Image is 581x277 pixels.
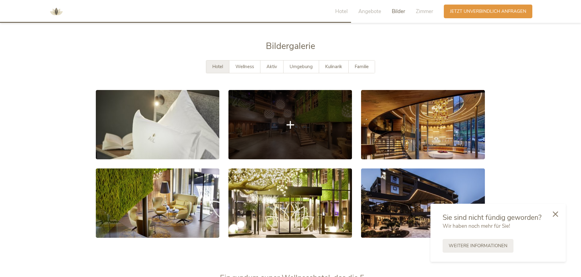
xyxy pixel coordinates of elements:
[392,8,405,15] span: Bilder
[47,2,65,21] img: AMONTI & LUNARIS Wellnessresort
[443,213,541,222] span: Sie sind nicht fündig geworden?
[266,40,315,52] span: Bildergalerie
[443,239,513,253] a: Weitere Informationen
[355,64,369,70] span: Familie
[358,8,381,15] span: Angebote
[325,64,342,70] span: Kulinarik
[443,223,510,230] span: Wir haben noch mehr für Sie!
[266,64,277,70] span: Aktiv
[335,8,348,15] span: Hotel
[450,8,526,15] span: Jetzt unverbindlich anfragen
[290,64,313,70] span: Umgebung
[212,64,223,70] span: Hotel
[235,64,254,70] span: Wellness
[449,243,507,249] span: Weitere Informationen
[47,9,65,13] a: AMONTI & LUNARIS Wellnessresort
[416,8,433,15] span: Zimmer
